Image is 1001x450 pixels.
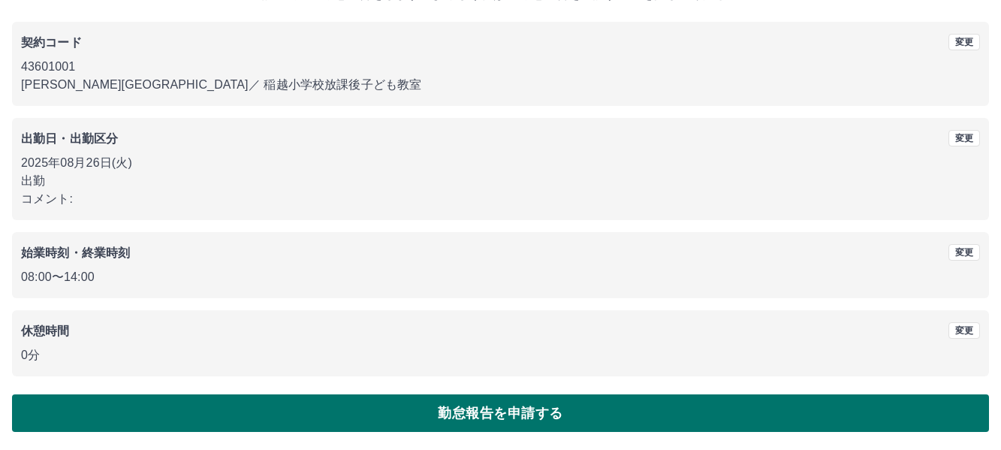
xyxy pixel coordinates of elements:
p: 出勤 [21,172,980,190]
b: 休憩時間 [21,325,70,337]
p: [PERSON_NAME][GEOGRAPHIC_DATA] ／ 稲越小学校放課後子ども教室 [21,76,980,94]
p: コメント: [21,190,980,208]
button: 変更 [948,34,980,50]
b: 出勤日・出勤区分 [21,132,118,145]
button: 変更 [948,322,980,339]
b: 始業時刻・終業時刻 [21,246,130,259]
p: 08:00 〜 14:00 [21,268,980,286]
button: 変更 [948,130,980,146]
p: 2025年08月26日(火) [21,154,980,172]
p: 43601001 [21,58,980,76]
button: 変更 [948,244,980,261]
p: 0分 [21,346,980,364]
b: 契約コード [21,36,82,49]
button: 勤怠報告を申請する [12,394,989,432]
